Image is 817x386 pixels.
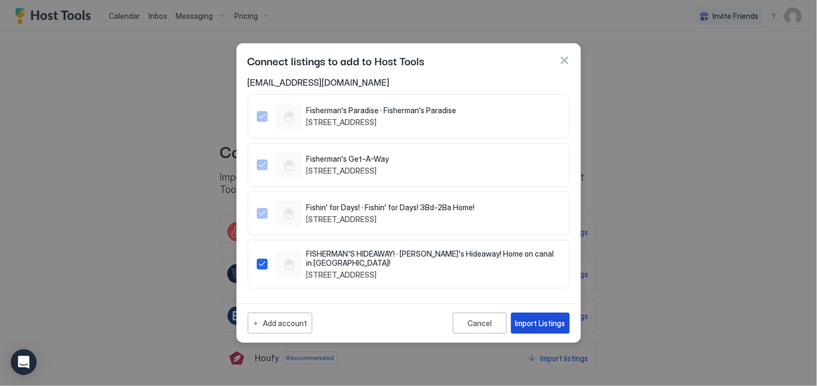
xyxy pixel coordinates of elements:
span: Fisherman's Get-A-Way [306,154,389,164]
div: 1352430689693170239 [257,201,561,226]
div: 1504449723566703628 [257,249,561,280]
div: Open Intercom Messenger [11,349,37,375]
span: Fisherman's Paradise · Fisherman's Paradise [306,106,457,115]
div: Import Listings [515,318,565,329]
span: FISHERMAN'S HIDEAWAY! · [PERSON_NAME]'s Hideaway! Home on canal in [GEOGRAPHIC_DATA]! [306,249,561,268]
span: [STREET_ADDRESS] [306,270,561,280]
span: [EMAIL_ADDRESS][DOMAIN_NAME] [248,77,570,88]
span: [STREET_ADDRESS] [306,215,475,224]
button: Add account [248,313,312,334]
span: [STREET_ADDRESS] [306,118,457,127]
span: Fishin' for Days! · Fishin' for Days! 3Bd-2Ba Home! [306,203,475,212]
span: Connect listings to add to Host Tools [248,52,425,68]
div: 38893877 [257,152,561,178]
div: 21937414 [257,104,561,129]
div: Cancel [467,319,492,328]
button: Import Listings [511,313,570,334]
span: [STREET_ADDRESS] [306,166,389,176]
button: Cancel [453,313,507,334]
div: Add account [263,318,308,329]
